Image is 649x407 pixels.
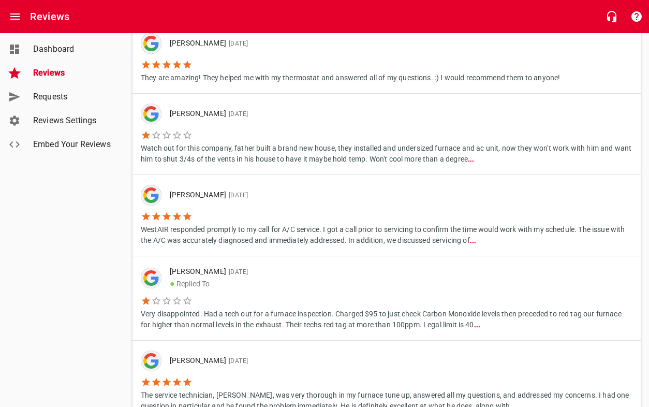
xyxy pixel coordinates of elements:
button: Open drawer [3,4,27,29]
p: WestAIR responded promptly to my call for A/C service. I got a call prior to servicing to confirm... [141,222,632,246]
img: google-dark.png [141,104,161,124]
span: [DATE] [226,110,248,118]
span: [DATE] [226,357,248,365]
button: Live Chat [599,4,624,29]
div: Google [141,33,161,54]
div: Google [141,185,161,206]
a: [PERSON_NAME][DATE]●Replied ToVery disappointed. Had a tech out for a furnace inspection. Charged... [132,256,641,340]
p: [PERSON_NAME] [170,108,624,120]
span: [DATE] [226,40,248,47]
p: [PERSON_NAME] [170,355,624,367]
p: [PERSON_NAME] [170,38,552,49]
p: They are amazing! They helped me with my thermostat and answered all of my questions. :) I would ... [141,70,560,83]
img: google-dark.png [141,33,161,54]
a: [PERSON_NAME][DATE]WestAIR responded promptly to my call for A/C service. I got a call prior to s... [132,175,641,256]
span: [DATE] [226,268,248,275]
div: Google [141,351,161,371]
p: Watch out for this company, father built a brand new house, they installed and undersized furnace... [141,140,632,165]
button: Support Portal [624,4,649,29]
p: Very disappointed. Had a tech out for a furnace inspection. Charged $95 to just check Carbon Mono... [141,306,632,330]
p: [PERSON_NAME] [170,266,624,278]
b: ... [474,321,480,329]
div: Google [141,104,161,124]
span: Reviews [33,67,112,79]
a: [PERSON_NAME][DATE]Watch out for this company, father built a brand new house, they installed and... [132,94,641,175]
img: google-dark.png [141,268,161,288]
span: [DATE] [226,192,248,199]
img: google-dark.png [141,351,161,371]
p: Replied To [170,278,624,290]
b: ... [468,155,474,163]
h6: Reviews [30,8,69,25]
p: [PERSON_NAME] [170,190,624,201]
span: ● [170,279,175,288]
span: Requests [33,91,112,103]
span: Embed Your Reviews [33,138,112,151]
span: Dashboard [33,43,112,55]
b: ... [470,236,476,244]
img: google-dark.png [141,185,161,206]
a: [PERSON_NAME][DATE]They are amazing! They helped me with my thermostat and answered all of my que... [132,23,641,93]
span: Reviews Settings [33,114,112,127]
div: Google [141,268,161,288]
